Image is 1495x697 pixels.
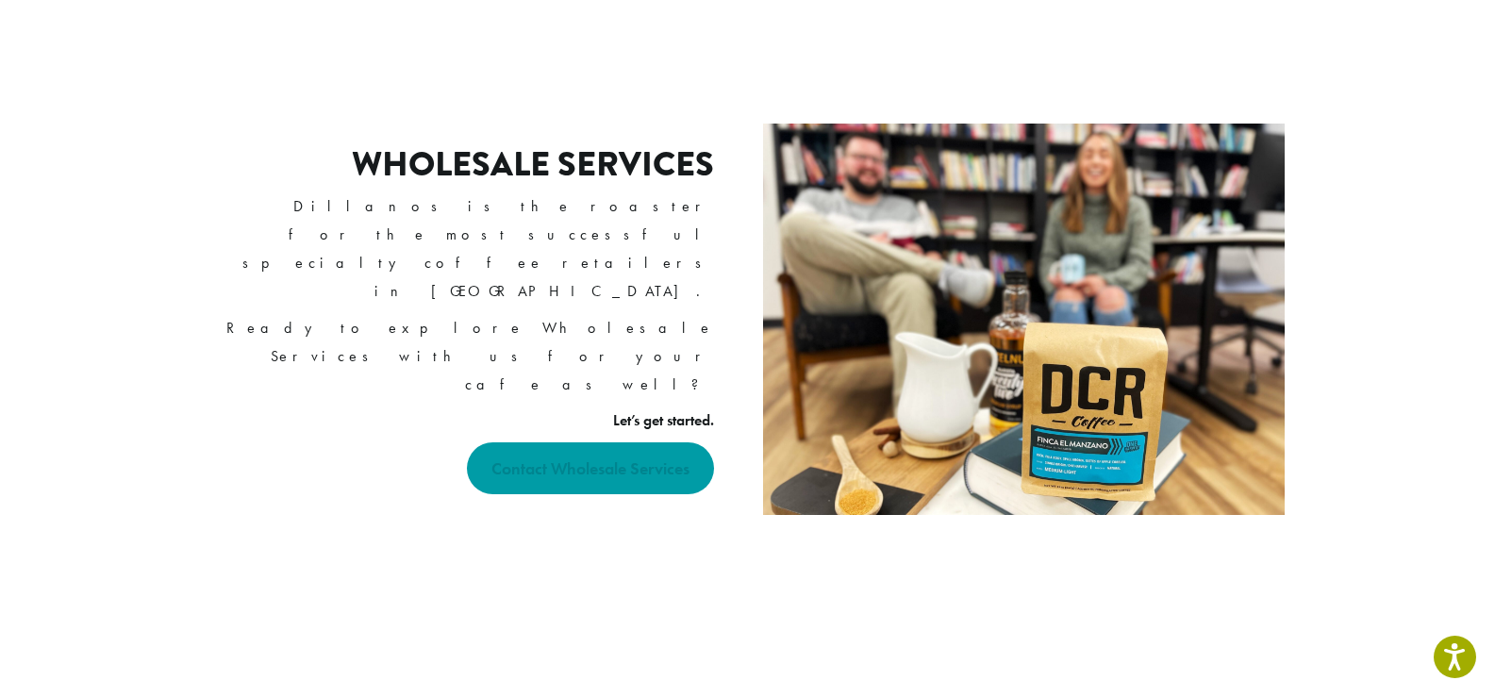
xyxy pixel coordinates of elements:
h2: Wholesale Services [352,144,714,185]
strong: Contact Wholesale Services [491,457,689,479]
strong: Let’s get started. [613,410,714,430]
p: Ready to explore Wholesale Services with us for your cafe as well? [215,314,714,399]
p: Dillanos is the roaster for the most successful specialty coffee retailers in [GEOGRAPHIC_DATA]. [215,192,714,306]
a: Contact Wholesale Services [467,442,714,494]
